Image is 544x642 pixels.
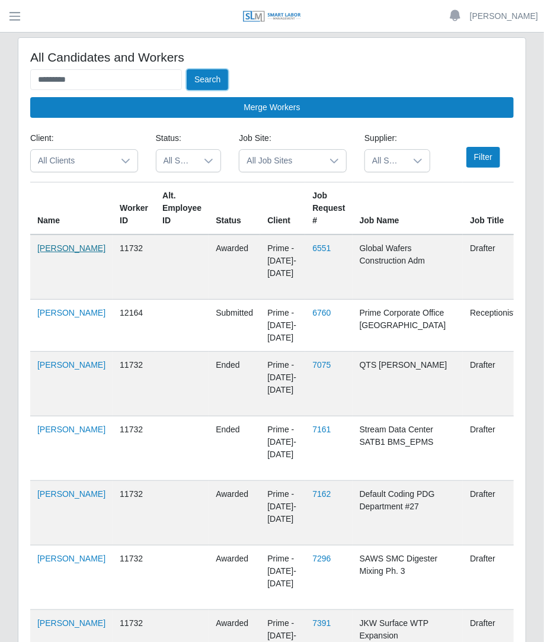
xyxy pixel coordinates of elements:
td: Drafter [463,352,529,416]
td: Default Coding PDG Department #27 [353,481,463,545]
a: 7161 [312,425,331,434]
td: QTS [PERSON_NAME] [353,352,463,416]
td: ended [209,416,260,481]
button: Search [187,69,228,90]
th: Job Request # [305,182,352,235]
a: 6760 [312,308,331,317]
td: Drafter [463,235,529,300]
th: Alt. Employee ID [155,182,209,235]
label: Status: [156,132,182,145]
label: Job Site: [239,132,271,145]
a: [PERSON_NAME] [37,489,105,499]
span: All Statuses [156,150,197,172]
td: 11732 [113,352,155,416]
td: 11732 [113,416,155,481]
td: Prime - [DATE]-[DATE] [260,545,305,610]
a: [PERSON_NAME] [37,618,105,628]
td: Prime Corporate Office [GEOGRAPHIC_DATA] [353,300,463,352]
th: Job Title [463,182,529,235]
th: Job Name [353,182,463,235]
td: Receptionist [463,300,529,352]
td: 11732 [113,545,155,610]
td: Stream Data Center SATB1 BMS_EPMS [353,416,463,481]
td: Prime - [DATE]-[DATE] [260,235,305,300]
a: 7162 [312,489,331,499]
td: Drafter [463,545,529,610]
a: [PERSON_NAME] [37,308,105,317]
button: Merge Workers [30,97,514,118]
td: submitted [209,300,260,352]
label: Supplier: [364,132,397,145]
h4: All Candidates and Workers [30,50,514,65]
a: [PERSON_NAME] [470,10,538,23]
td: 11732 [113,481,155,545]
td: Drafter [463,481,529,545]
label: Client: [30,132,54,145]
td: Prime - [DATE]-[DATE] [260,416,305,481]
th: Status [209,182,260,235]
td: awarded [209,235,260,300]
td: ended [209,352,260,416]
a: [PERSON_NAME] [37,360,105,370]
th: Worker ID [113,182,155,235]
button: Filter [466,147,500,168]
a: [PERSON_NAME] [37,425,105,434]
a: 7391 [312,618,331,628]
td: 11732 [113,235,155,300]
td: SAWS SMC Digester Mixing Ph. 3 [353,545,463,610]
td: Global Wafers Construction Adm [353,235,463,300]
span: All Suppliers [365,150,406,172]
span: All Job Sites [239,150,322,172]
td: Prime - [DATE]-[DATE] [260,481,305,545]
td: Prime - [DATE]-[DATE] [260,300,305,352]
a: [PERSON_NAME] [37,243,105,253]
td: awarded [209,481,260,545]
a: 6551 [312,243,331,253]
img: SLM Logo [242,10,302,23]
a: 7296 [312,554,331,563]
td: Prime - [DATE]-[DATE] [260,352,305,416]
td: 12164 [113,300,155,352]
th: Client [260,182,305,235]
td: Drafter [463,416,529,481]
th: Name [30,182,113,235]
td: awarded [209,545,260,610]
a: [PERSON_NAME] [37,554,105,563]
span: All Clients [31,150,114,172]
a: 7075 [312,360,331,370]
